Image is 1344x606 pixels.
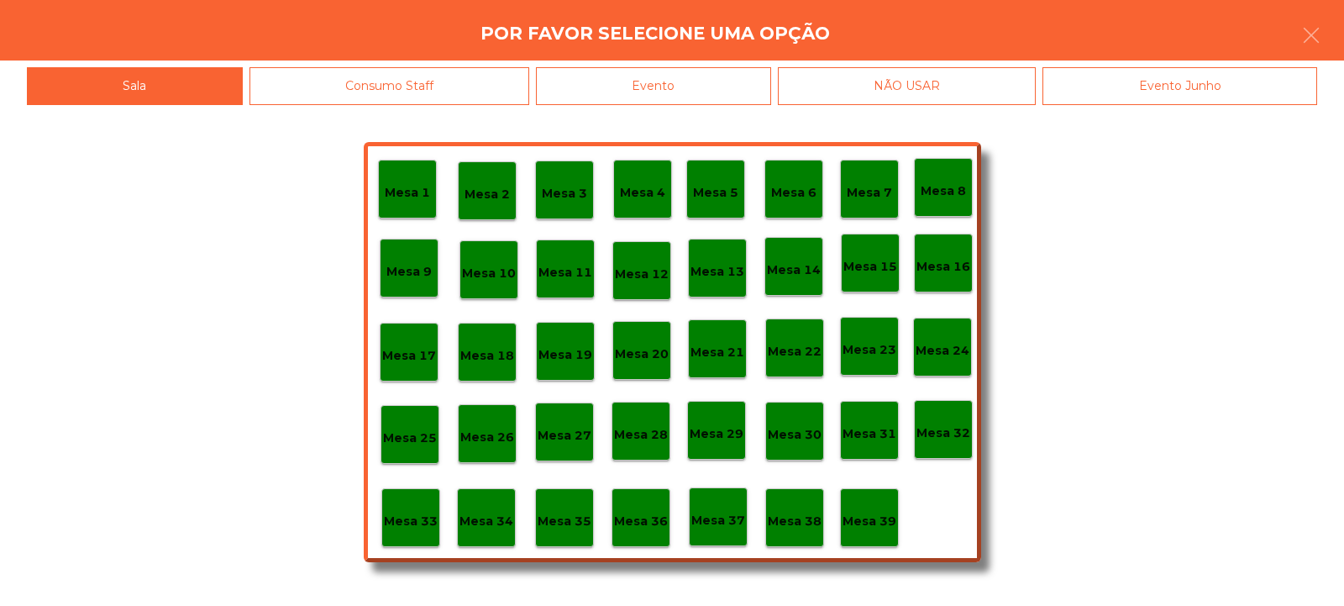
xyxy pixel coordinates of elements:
[847,183,892,203] p: Mesa 7
[465,185,510,204] p: Mesa 2
[690,424,743,444] p: Mesa 29
[916,341,969,361] p: Mesa 24
[382,346,436,366] p: Mesa 17
[690,343,744,362] p: Mesa 21
[916,257,970,277] p: Mesa 16
[843,424,896,444] p: Mesa 31
[480,21,830,46] h4: Por favor selecione uma opção
[620,183,665,203] p: Mesa 4
[27,67,243,105] div: Sala
[1042,67,1317,105] div: Evento Junho
[693,183,738,203] p: Mesa 5
[843,257,897,277] p: Mesa 15
[460,346,514,366] p: Mesa 18
[385,183,430,203] p: Mesa 1
[383,429,437,448] p: Mesa 25
[459,512,513,531] p: Mesa 34
[614,512,668,531] p: Mesa 36
[462,264,516,283] p: Mesa 10
[843,340,896,360] p: Mesa 23
[538,263,592,282] p: Mesa 11
[921,182,966,201] p: Mesa 8
[843,512,896,531] p: Mesa 39
[536,67,771,105] div: Evento
[615,265,669,284] p: Mesa 12
[460,428,514,447] p: Mesa 26
[916,424,970,443] p: Mesa 32
[768,342,822,361] p: Mesa 22
[691,511,745,530] p: Mesa 37
[615,345,669,364] p: Mesa 20
[538,426,591,445] p: Mesa 27
[767,261,821,280] p: Mesa 14
[690,262,744,282] p: Mesa 13
[538,512,591,531] p: Mesa 35
[249,67,530,105] div: Consumo Staff
[614,425,668,445] p: Mesa 28
[768,425,822,445] p: Mesa 30
[542,184,587,203] p: Mesa 3
[771,183,816,203] p: Mesa 6
[384,512,438,531] p: Mesa 33
[768,512,822,531] p: Mesa 38
[778,67,1037,105] div: NÃO USAR
[538,345,592,365] p: Mesa 19
[386,262,432,282] p: Mesa 9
